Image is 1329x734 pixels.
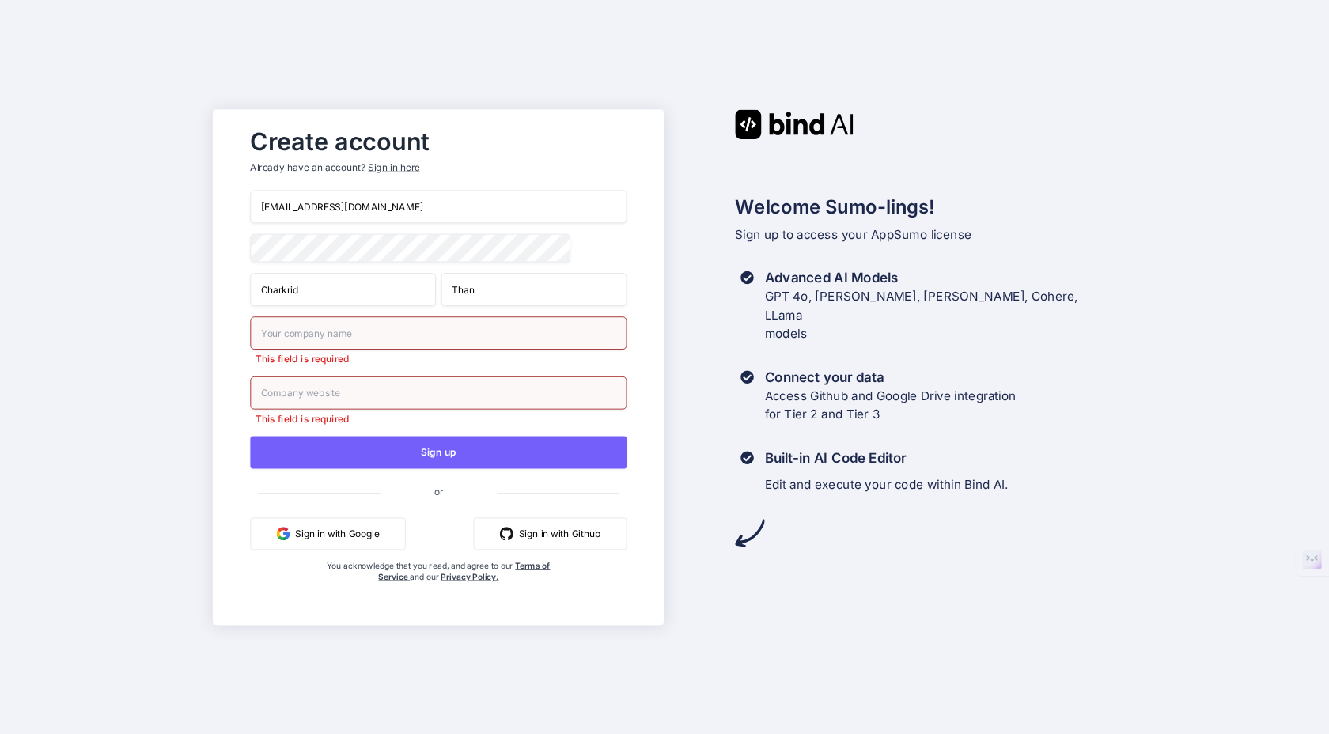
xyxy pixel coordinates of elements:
input: Your company name [250,316,627,350]
input: First Name [250,272,436,305]
p: Already have an account? [250,161,627,174]
img: Bind AI logo [735,109,854,138]
p: Access Github and Google Drive integration for Tier 2 and Tier 3 [765,386,1017,424]
a: Terms of Service [378,560,550,581]
input: Company website [250,376,627,409]
p: This field is required [250,411,627,425]
button: Sign in with Github [474,517,627,550]
p: Edit and execute your code within Bind AI. [765,475,1009,494]
img: google [277,527,290,540]
p: Sign up to access your AppSumo license [735,225,1116,244]
img: github [500,527,513,540]
h2: Create account [250,131,627,152]
button: Sign in with Google [250,517,405,550]
button: Sign up [250,436,627,468]
h3: Advanced AI Models [765,268,1117,287]
a: Privacy Policy. [441,571,498,581]
div: Sign in here [368,161,419,174]
input: Last Name [441,272,627,305]
input: Email [250,190,627,223]
p: GPT 4o, [PERSON_NAME], [PERSON_NAME], Cohere, LLama models [765,287,1117,343]
h2: Welcome Sumo-lings! [735,193,1116,221]
img: arrow [735,518,764,547]
h3: Built-in AI Code Editor [765,448,1009,467]
div: You acknowledge that you read, and agree to our and our [313,560,564,614]
p: This field is required [250,352,627,365]
h3: Connect your data [765,368,1017,387]
span: or [381,475,497,508]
